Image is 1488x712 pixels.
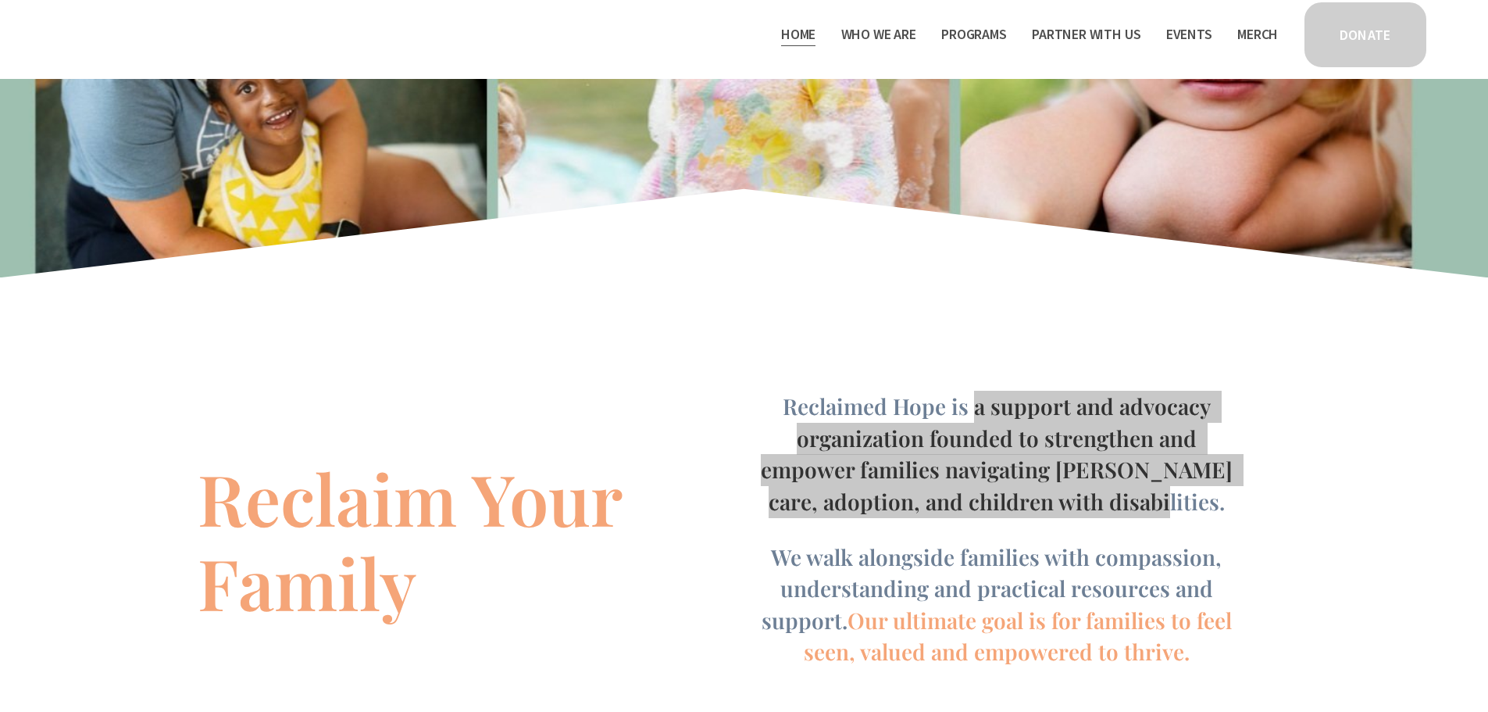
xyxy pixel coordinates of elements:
a: folder dropdown [941,22,1007,47]
a: Events [1166,22,1212,47]
a: Home [781,22,815,47]
a: Merch [1237,22,1278,47]
span: Programs [941,23,1007,46]
span: Reclaimed Hope is a support and advocacy organization founded to strengthen and empower families ... [761,392,1238,516]
span: Who We Are [841,23,916,46]
span: Our ultimate goal is for families to feel seen, valued and empowered to thrive. [804,606,1237,667]
a: folder dropdown [1032,22,1140,47]
span: We walk alongside families with compassion, understanding and practical resources and support. [762,542,1228,635]
h1: Reclaim Your Family [198,456,648,624]
a: folder dropdown [841,22,916,47]
span: Partner With Us [1032,23,1140,46]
